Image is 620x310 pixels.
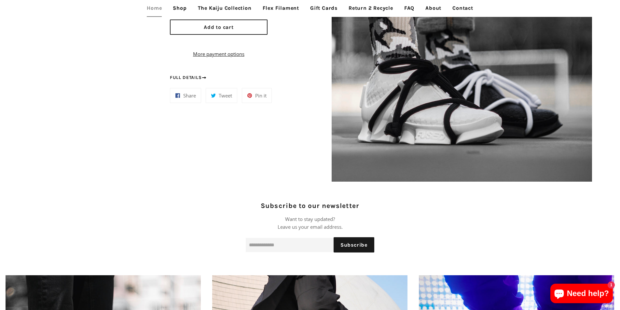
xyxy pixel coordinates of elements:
[340,242,367,248] span: Subscribe
[170,19,268,35] button: Add to cart
[255,92,267,99] span: Pin it
[183,92,196,99] span: Share
[170,74,207,81] a: Full details
[219,92,232,99] span: Tweet
[170,50,268,58] a: More payment options
[334,237,374,253] button: Subscribe
[548,284,615,305] inbox-online-store-chat: Shopify online store chat
[204,24,234,30] span: Add to cart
